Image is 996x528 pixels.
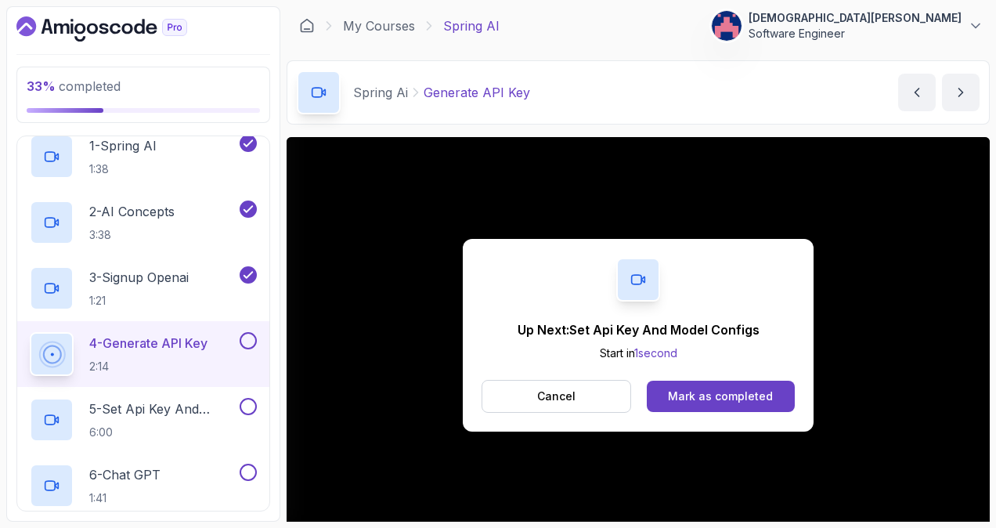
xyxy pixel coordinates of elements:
[711,10,983,42] button: user profile image[DEMOGRAPHIC_DATA][PERSON_NAME]Software Engineer
[89,359,207,374] p: 2:14
[898,74,936,111] button: previous content
[27,78,56,94] span: 33 %
[668,389,773,404] div: Mark as completed
[89,400,236,418] p: 5 - Set Api Key And Model Configs
[30,266,257,310] button: 3-Signup Openai1:21
[634,346,677,360] span: 1 second
[749,10,962,26] p: [DEMOGRAPHIC_DATA][PERSON_NAME]
[482,380,631,413] button: Cancel
[30,464,257,508] button: 6-Chat GPT1:41
[89,490,161,506] p: 1:41
[30,332,257,376] button: 4-Generate API Key2:14
[299,18,315,34] a: Dashboard
[27,78,121,94] span: completed
[30,201,257,244] button: 2-AI Concepts3:38
[537,389,576,404] p: Cancel
[89,425,236,440] p: 6:00
[89,227,175,243] p: 3:38
[518,320,760,339] p: Up Next: Set Api Key And Model Configs
[89,334,207,353] p: 4 - Generate API Key
[647,381,795,412] button: Mark as completed
[89,465,161,484] p: 6 - Chat GPT
[353,83,408,102] p: Spring Ai
[518,345,760,361] p: Start in
[16,16,223,42] a: Dashboard
[749,26,962,42] p: Software Engineer
[89,161,157,177] p: 1:38
[89,136,157,155] p: 1 - Spring AI
[30,135,257,179] button: 1-Spring AI1:38
[89,293,189,309] p: 1:21
[443,16,500,35] p: Spring AI
[89,202,175,221] p: 2 - AI Concepts
[89,268,189,287] p: 3 - Signup Openai
[343,16,415,35] a: My Courses
[942,74,980,111] button: next content
[30,398,257,442] button: 5-Set Api Key And Model Configs6:00
[424,83,530,102] p: Generate API Key
[712,11,742,41] img: user profile image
